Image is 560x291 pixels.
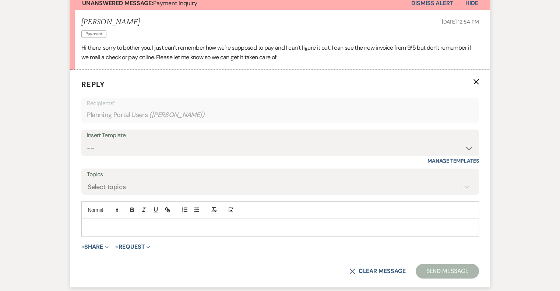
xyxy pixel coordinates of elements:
button: Clear message [349,268,405,274]
button: Send Message [416,264,479,278]
p: Recipients* [87,99,473,108]
button: Request [115,244,150,250]
div: Select topics [88,182,126,192]
div: Insert Template [87,130,473,141]
a: Manage Templates [427,157,479,164]
span: Reply [81,79,105,89]
p: Hi there, sorry to bother you. I just can’t remember how we’re supposed to pay and I can’t figure... [81,43,479,62]
button: Share [81,244,109,250]
span: [DATE] 12:54 PM [442,18,479,25]
h5: [PERSON_NAME] [81,18,140,27]
div: Planning Portal Users [87,108,473,122]
span: + [81,244,85,250]
label: Topics [87,169,473,180]
span: + [115,244,119,250]
span: Payment [81,30,107,38]
span: ( [PERSON_NAME] ) [149,110,204,120]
